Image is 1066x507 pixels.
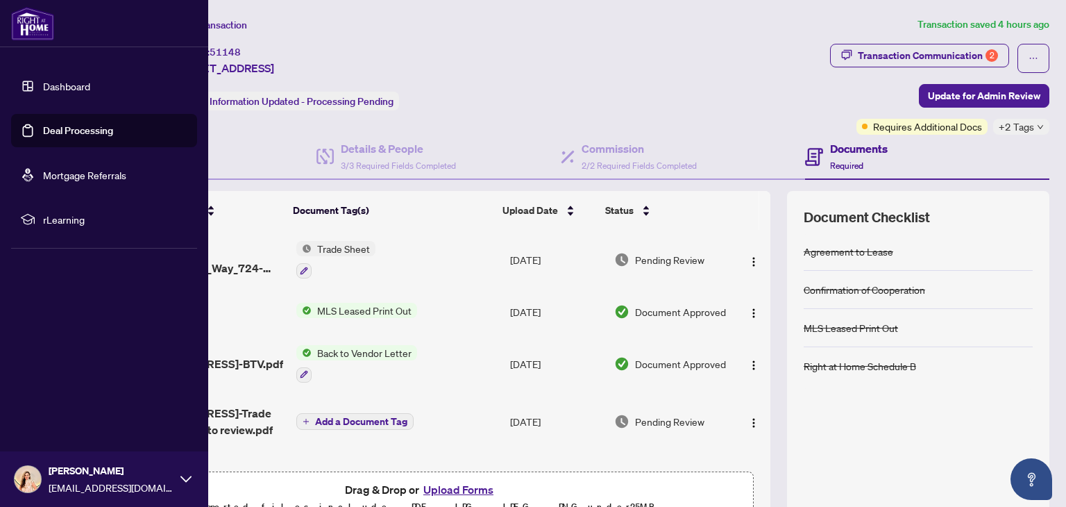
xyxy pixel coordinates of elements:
span: 2/2 Required Fields Completed [582,160,697,171]
img: Logo [748,360,759,371]
button: Upload Forms [419,481,498,499]
div: Transaction Communication [858,44,998,67]
img: logo [11,7,54,40]
button: Status IconTrade Sheet [296,241,375,279]
h4: Documents [830,140,888,157]
button: Open asap [1010,458,1052,500]
td: [DATE] [505,394,609,449]
span: View Transaction [173,19,247,31]
td: [DATE] [505,290,609,334]
button: Status IconMLS Leased Print Out [296,303,417,318]
th: Upload Date [497,191,600,230]
span: ellipsis [1029,53,1038,63]
button: Logo [743,460,765,483]
div: Confirmation of Cooperation [804,282,925,297]
div: 2 [985,49,998,62]
span: Status [605,203,634,218]
span: Upload Date [502,203,558,218]
button: Logo [743,410,765,433]
button: Logo [743,301,765,323]
td: [DATE] [505,449,609,494]
div: Status: [172,92,399,110]
span: Document Checklist [804,208,930,227]
td: [DATE] [505,230,609,290]
span: Pending Review [635,252,704,267]
span: plus [303,418,310,425]
button: Logo [743,353,765,375]
th: Status [600,191,724,230]
span: 3/3 Required Fields Completed [341,160,456,171]
span: Information Updated - Processing Pending [210,95,394,108]
span: Trade Sheet [312,241,375,256]
img: Document Status [614,304,629,319]
a: Dashboard [43,80,90,92]
img: Logo [748,256,759,267]
span: Pending Review [635,464,704,479]
span: [EMAIL_ADDRESS][DOMAIN_NAME] [49,480,174,495]
span: 51148 [210,46,241,58]
span: [STREET_ADDRESS]-Trade sheet-Mihaela to review.pdf [133,405,285,438]
span: Drag & Drop or [345,481,498,499]
button: Status IconBack to Vendor Letter [296,345,417,383]
span: Update for Admin Review [928,85,1040,107]
button: Transaction Communication2 [830,44,1009,67]
span: Document Approved [635,356,726,372]
img: Profile Icon [15,466,41,492]
a: Mortgage Referrals [43,169,126,181]
span: Back to Vendor Letter [312,345,417,360]
h4: Details & People [341,140,456,157]
img: Status Icon [296,345,312,360]
span: Requires Additional Docs [873,119,982,134]
div: MLS Leased Print Out [804,320,898,335]
img: Document Status [614,356,629,372]
span: Required [830,160,863,171]
h4: Commission [582,140,697,157]
img: Status Icon [296,303,312,318]
span: rLearning [43,212,187,227]
span: Document Approved [635,304,726,319]
img: Logo [748,308,759,319]
div: Right at Home Schedule B [804,358,916,374]
span: SIGNED 1510_Pilgrims_Way_724-Trade_sheet-Mihaela_to_review.pdf [133,243,285,276]
img: Document Status [614,252,629,267]
button: Add a Document Tag [296,413,414,430]
td: [DATE] [505,334,609,394]
div: Agreement to Lease [804,244,893,259]
button: Update for Admin Review [919,84,1049,108]
img: Document Status [614,464,629,479]
span: MLS Leased Print Out [312,303,417,318]
span: Add a Document Tag [315,417,407,426]
span: [STREET_ADDRESS] [172,60,274,76]
a: Deal Processing [43,124,113,137]
img: Document Status [614,414,629,429]
img: Status Icon [296,241,312,256]
article: Transaction saved 4 hours ago [917,17,1049,33]
button: Logo [743,249,765,271]
th: Document Tag(s) [287,191,498,230]
span: +2 Tags [999,119,1034,135]
span: down [1037,124,1044,131]
img: Logo [748,417,759,429]
span: [PERSON_NAME] [49,463,174,479]
button: Add a Document Tag [296,413,414,431]
span: Pending Review [635,414,704,429]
